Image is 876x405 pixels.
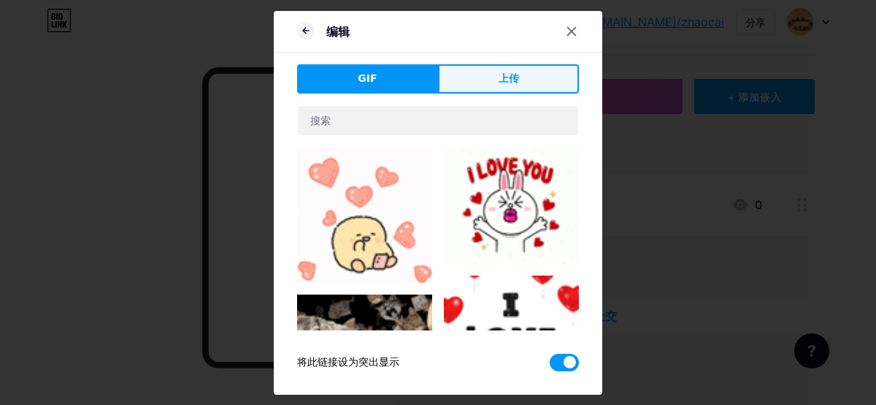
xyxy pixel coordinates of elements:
[438,64,579,94] button: 上传
[444,148,579,264] img: 吉皮
[499,72,519,84] font: 上传
[297,64,438,94] button: GIF
[297,148,432,283] img: 吉皮
[358,72,377,84] font: GIF
[297,355,399,368] font: 将此链接设为突出显示
[298,106,578,135] input: 搜索
[326,24,350,39] font: 编辑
